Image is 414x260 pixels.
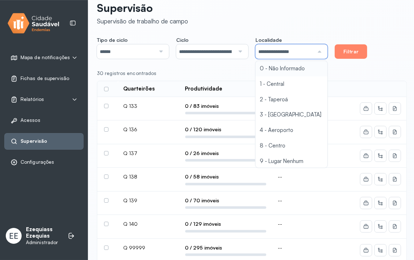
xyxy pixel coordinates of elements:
span: Acessos [21,117,40,123]
div: 30 registros encontrados [97,70,401,76]
span: EE [9,231,18,241]
span: Relatórios [21,96,44,102]
div: -- [278,173,344,180]
div: Q 140 [123,221,174,227]
div: -- [278,244,344,251]
img: logo.svg [8,12,59,35]
a: Supervisão [10,138,77,145]
span: Ciclo [176,37,188,43]
div: -- [278,197,344,204]
div: Q 133 [123,103,174,109]
div: Q 99999 [123,244,174,251]
li: 4 - Aeroporto [255,123,328,138]
a: Fichas de supervisão [10,75,77,82]
div: Supervisão de trabalho de campo [97,17,188,25]
a: Configurações [10,159,77,166]
div: Produtividade [185,85,223,92]
li: 9 - Lugar Nenhum [255,154,328,169]
div: Q 139 [123,197,174,204]
span: 0 / 295 imóveis [185,244,266,251]
li: 3 - [GEOGRAPHIC_DATA] [255,107,328,123]
span: Tipo de ciclo [97,37,128,43]
li: 0 - Não Informado [255,61,328,76]
button: Filtrar [335,44,367,59]
div: -- [278,221,344,227]
span: 0 / 58 imóveis [185,173,266,180]
li: 8 - Centro [255,138,328,154]
p: Administrador [26,239,61,246]
span: Configurações [21,159,54,165]
div: Q 138 [123,173,174,180]
span: 0 / 83 imóveis [185,103,266,109]
span: Mapa de notificações [21,54,70,61]
span: Fichas de supervisão [21,75,69,81]
p: Supervisão [97,1,188,14]
span: 0 / 129 imóveis [185,221,266,227]
span: Localidade [255,37,282,43]
p: Ezequiass Ezequias [26,226,61,240]
div: Q 136 [123,126,174,133]
a: Acessos [10,117,77,124]
div: Quarteirões [123,85,155,92]
li: 2 - Taperoá [255,92,328,107]
span: Supervisão [21,138,47,144]
span: 0 / 120 imóveis [185,126,266,133]
div: Q 137 [123,150,174,157]
span: 0 / 70 imóveis [185,197,266,204]
span: 0 / 26 imóveis [185,150,266,157]
li: 1 - Central [255,76,328,92]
